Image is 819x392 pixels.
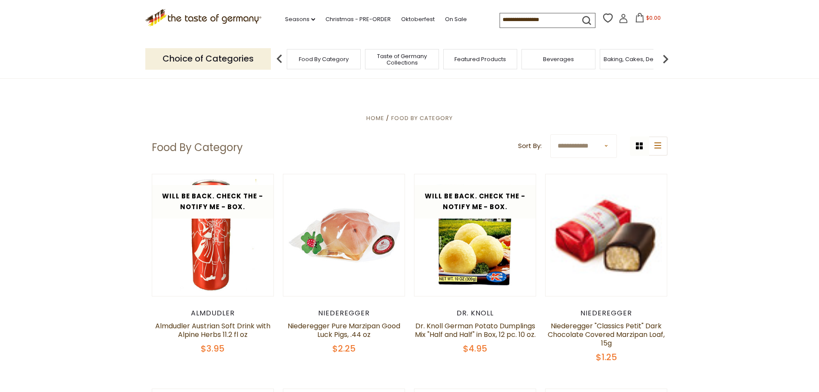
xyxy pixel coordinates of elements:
[445,15,467,24] a: On Sale
[368,53,436,66] a: Taste of Germany Collections
[518,141,542,151] label: Sort By:
[596,351,617,363] span: $1.25
[548,321,665,348] a: Niederegger "Classics Petit" Dark Chocolate Covered Marzipan Loaf, 15g
[454,56,506,62] a: Featured Products
[604,56,670,62] a: Baking, Cakes, Desserts
[414,309,537,318] div: Dr. Knoll
[545,309,668,318] div: Niederegger
[414,174,536,296] img: Dr. Knoll German Potato Dumplings Mix "Half and Half" in Box, 12 pc. 10 oz.
[391,114,453,122] a: Food By Category
[285,15,315,24] a: Seasons
[201,343,224,355] span: $3.95
[155,321,270,340] a: Almdudler Austrian Soft Drink with Alpine Herbs 11.2 fl oz
[283,174,405,296] img: Niederegger Pure Marzipan Good Luck Pigs, .44 oz
[657,50,674,68] img: next arrow
[415,321,536,340] a: Dr. Knoll German Potato Dumplings Mix "Half and Half" in Box, 12 pc. 10 oz.
[401,15,435,24] a: Oktoberfest
[152,309,274,318] div: Almdudler
[299,56,349,62] a: Food By Category
[283,309,405,318] div: Niederegger
[152,174,274,296] img: Almdudler Austrian Soft Drink with Alpine Herbs 11.2 fl oz
[543,56,574,62] a: Beverages
[630,13,666,26] button: $0.00
[332,343,356,355] span: $2.25
[463,343,487,355] span: $4.95
[366,114,384,122] a: Home
[145,48,271,69] p: Choice of Categories
[152,141,243,154] h1: Food By Category
[288,321,400,340] a: Niederegger Pure Marzipan Good Luck Pigs, .44 oz
[325,15,391,24] a: Christmas - PRE-ORDER
[271,50,288,68] img: previous arrow
[546,190,667,281] img: Niederegger "Classics Petit" Dark Chocolate Covered Marzipan Loaf, 15g
[646,14,661,22] span: $0.00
